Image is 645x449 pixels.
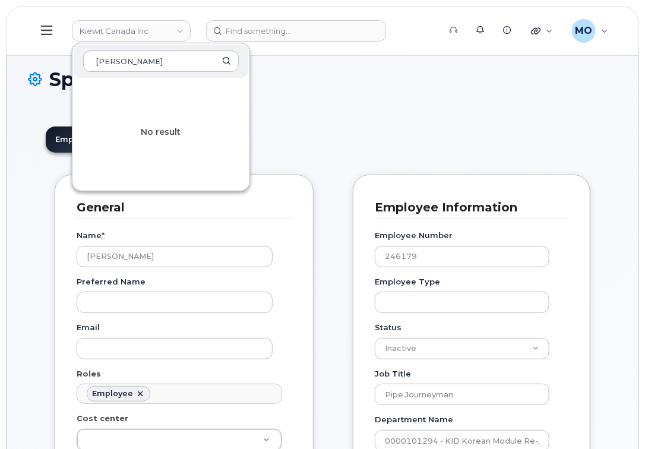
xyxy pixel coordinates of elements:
label: Employee Type [375,276,440,287]
a: Employee Details [46,127,137,153]
label: Preferred Name [77,276,146,287]
label: Roles [77,368,101,380]
h3: Employee Information [375,200,559,216]
div: Employee [92,389,133,399]
label: Job Title [375,368,411,380]
iframe: Messenger Launcher [593,397,636,440]
label: Department Name [375,414,453,425]
label: Status [375,322,401,333]
label: Employee Number [375,230,453,241]
h3: General [77,200,283,216]
abbr: required [102,230,105,240]
input: Search [83,50,239,72]
label: Cost center [77,413,128,424]
h1: Special Contacts [28,69,617,90]
label: Email [77,322,100,333]
label: Name [77,230,105,241]
div: No result [72,79,249,186]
